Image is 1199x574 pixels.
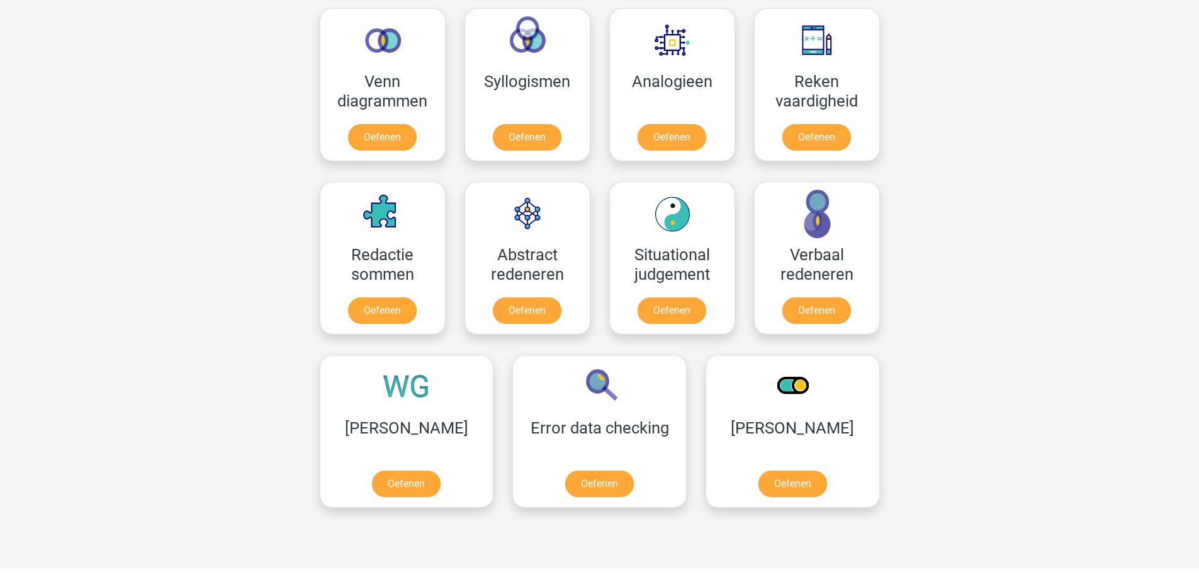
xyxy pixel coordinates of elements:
a: Oefenen [782,124,851,151]
a: Oefenen [493,297,561,324]
a: Oefenen [638,124,706,151]
a: Oefenen [565,471,634,497]
a: Oefenen [348,124,417,151]
a: Oefenen [638,297,706,324]
a: Oefenen [782,297,851,324]
a: Oefenen [372,471,441,497]
a: Oefenen [758,471,827,497]
a: Oefenen [348,297,417,324]
a: Oefenen [493,124,561,151]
